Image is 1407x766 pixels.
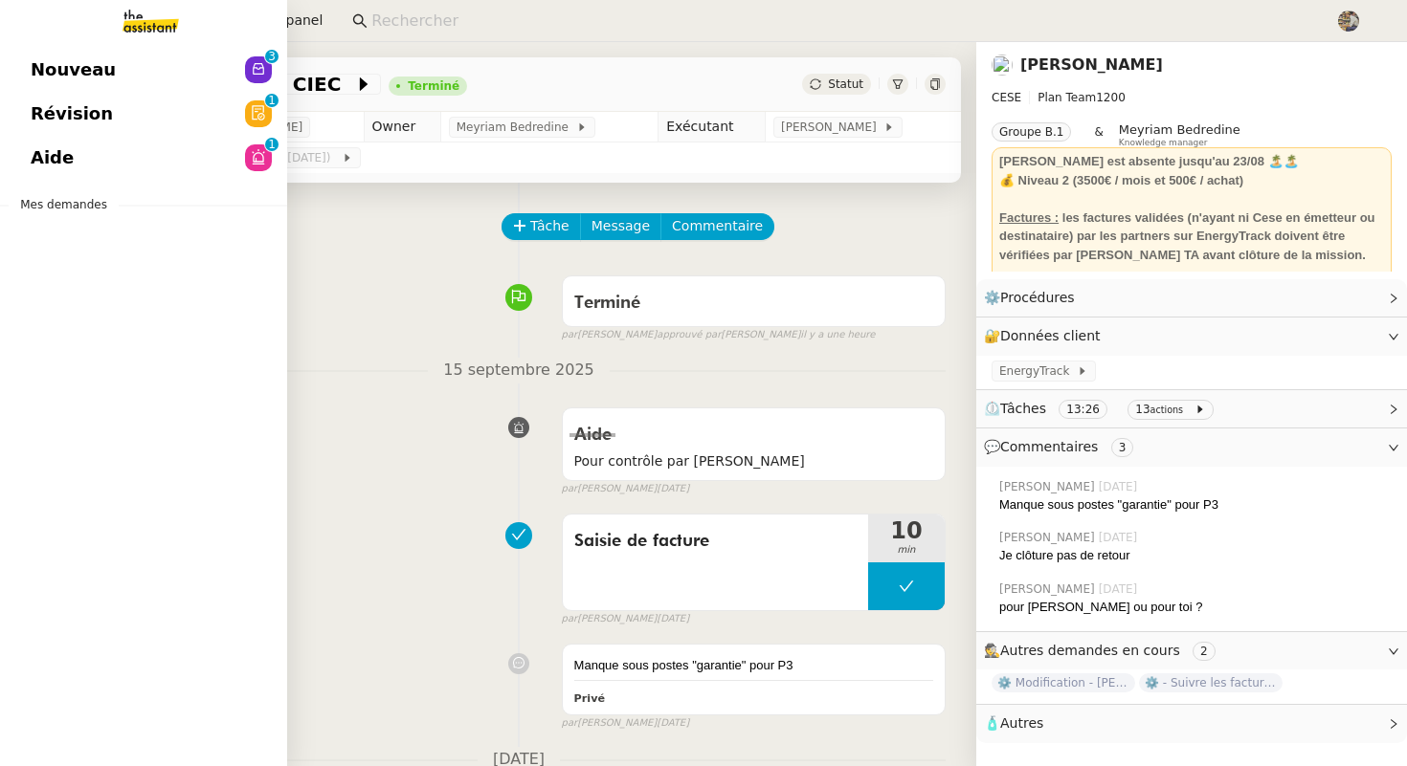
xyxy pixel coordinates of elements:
[660,213,774,240] button: Commentaire
[283,151,335,164] span: ([DATE])
[580,213,661,240] button: Message
[984,715,1043,731] span: 🧴
[1150,405,1184,415] small: actions
[574,527,857,556] span: Saisie de facture
[574,427,612,444] span: Aide
[999,154,1299,168] strong: [PERSON_NAME] est absente jusqu'au 23/08 🏝️🏝️
[1059,400,1107,419] nz-tag: 13:26
[31,143,74,172] span: Aide
[868,519,945,542] span: 10
[574,692,605,705] b: Privé
[800,327,875,343] span: il y a une heure
[992,91,1021,104] span: CESE
[1000,439,1098,454] span: Commentaires
[976,279,1407,317] div: ⚙️Procédures
[562,481,690,497] small: [PERSON_NAME]
[868,542,945,558] span: min
[1000,401,1046,416] span: Tâches
[1139,673,1283,692] span: ⚙️ - Suivre les factures d'exploitation
[1119,122,1240,137] span: Meyriam Bedredine
[31,99,113,128] span: Révision
[984,325,1108,347] span: 🔐
[562,715,578,732] span: par
[1135,403,1150,416] span: 13
[265,138,279,151] nz-badge-sup: 1
[1096,91,1126,104] span: 1200
[268,94,276,111] p: 1
[984,439,1141,454] span: 💬
[999,210,1375,262] strong: les factures validées (n'ayant ni Cese en émetteur ou destinataire) par les partners sur EnergyTr...
[828,77,863,91] span: Statut
[408,80,459,92] div: Terminé
[562,481,578,497] span: par
[1338,11,1359,32] img: 388bd129-7e3b-4cb1-84b4-92a3d763e9b7
[1000,715,1043,731] span: Autres
[428,358,610,383] span: 15 septembre 2025
[562,611,578,627] span: par
[1099,580,1142,598] span: [DATE]
[1111,438,1134,457] nz-tag: 3
[992,55,1013,76] img: users%2FHIWaaSoTa5U8ssS5t403NQMyZZE3%2Favatar%2Fa4be050e-05fa-4f28-bbe7-e7e8e4788720
[268,50,276,67] p: 3
[976,390,1407,427] div: ⏲️Tâches 13:26 13actions
[992,122,1071,142] nz-tag: Groupe B.1
[999,478,1099,495] span: [PERSON_NAME]
[562,327,876,343] small: [PERSON_NAME] [PERSON_NAME]
[976,705,1407,742] div: 🧴Autres
[999,546,1392,565] div: Je clôture pas de retour
[999,361,1077,381] span: EnergyTrack
[657,611,689,627] span: [DATE]
[1000,643,1180,658] span: Autres demandes en cours
[999,495,1392,514] div: Manque sous postes "garantie" pour P3
[562,327,578,343] span: par
[659,112,766,142] td: Exécutant
[371,9,1316,34] input: Rechercher
[562,715,690,732] small: [PERSON_NAME]
[562,611,690,627] small: [PERSON_NAME]
[1119,138,1208,148] span: Knowledge manager
[9,195,119,214] span: Mes demandes
[268,138,276,155] p: 1
[999,173,1243,187] strong: 💰 Niveau 2 (3500€ / mois et 500€ / achat)
[657,327,721,343] span: approuvé par
[457,118,576,137] span: Meyriam Bedredine
[1020,55,1163,74] a: [PERSON_NAME]
[984,287,1083,309] span: ⚙️
[984,643,1223,658] span: 🕵️
[976,632,1407,669] div: 🕵️Autres demandes en cours 2
[976,428,1407,466] div: 💬Commentaires 3
[999,580,1099,598] span: [PERSON_NAME]
[1099,478,1142,495] span: [DATE]
[657,715,689,732] span: [DATE]
[364,112,440,142] td: Owner
[672,215,763,237] span: Commentaire
[574,450,933,472] span: Pour contrôle par [PERSON_NAME]
[781,118,883,137] span: [PERSON_NAME]
[1099,529,1142,546] span: [DATE]
[999,210,1059,225] u: Factures :
[657,481,689,497] span: [DATE]
[984,401,1221,416] span: ⏲️
[502,213,581,240] button: Tâche
[574,295,640,312] span: Terminé
[1000,328,1101,343] span: Données client
[992,673,1135,692] span: ⚙️ Modification - [PERSON_NAME] et suivi des devis sur Energy Track
[1193,642,1216,661] nz-tag: 2
[976,317,1407,355] div: 🔐Données client
[1038,91,1096,104] span: Plan Team
[574,656,933,675] div: Manque sous postes "garantie" pour P3
[999,598,1392,617] div: pour [PERSON_NAME] ou pour toi ?
[530,215,569,237] span: Tâche
[1094,122,1103,147] span: &
[31,55,116,84] span: Nouveau
[592,215,650,237] span: Message
[1119,122,1240,147] app-user-label: Knowledge manager
[999,529,1099,546] span: [PERSON_NAME]
[1000,290,1075,305] span: Procédures
[265,50,279,63] nz-badge-sup: 3
[265,94,279,107] nz-badge-sup: 1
